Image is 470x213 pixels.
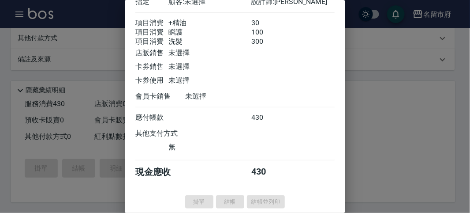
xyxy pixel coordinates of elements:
div: 未選擇 [168,62,251,72]
div: 卡券使用 [135,76,168,85]
div: 430 [252,113,285,122]
div: 430 [252,166,285,178]
div: 30 [252,19,285,28]
div: 瞬護 [168,28,251,37]
div: 項目消費 [135,28,168,37]
div: 項目消費 [135,19,168,28]
div: 無 [168,143,251,152]
div: 其他支付方式 [135,129,202,138]
div: 現金應收 [135,166,185,178]
div: 洗髮 [168,37,251,46]
div: 應付帳款 [135,113,168,122]
div: 店販銷售 [135,49,168,58]
div: 300 [252,37,285,46]
div: 未選擇 [168,76,251,85]
div: 未選擇 [168,49,251,58]
div: 卡券銷售 [135,62,168,72]
div: 項目消費 [135,37,168,46]
div: 100 [252,28,285,37]
div: 會員卡銷售 [135,92,185,101]
div: 未選擇 [185,92,268,101]
div: +精油 [168,19,251,28]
